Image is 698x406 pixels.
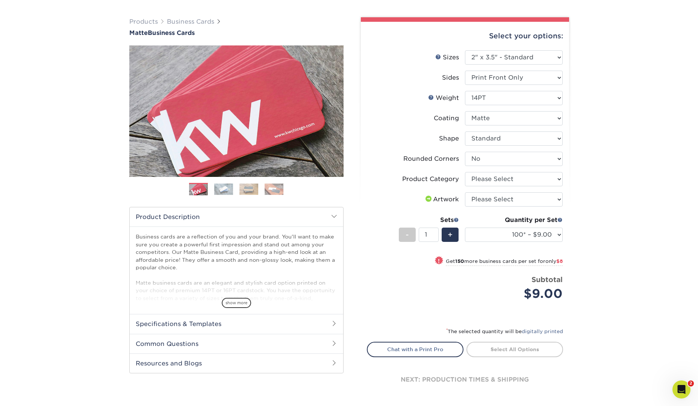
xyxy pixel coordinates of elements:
[136,233,337,340] p: Business cards are a reflection of you and your brand. You'll want to make sure you create a powe...
[688,380,694,386] span: 2
[466,342,563,357] a: Select All Options
[446,258,563,266] small: Get more business cards per set for
[455,258,464,264] strong: 150
[531,275,563,284] strong: Subtotal
[442,73,459,82] div: Sides
[2,383,64,403] iframe: Google Customer Reviews
[402,175,459,184] div: Product Category
[214,183,233,195] img: Business Cards 02
[130,334,343,353] h2: Common Questions
[672,380,690,398] iframe: Intercom live chat
[446,329,563,334] small: The selected quantity will be
[129,29,148,36] span: Matte
[129,29,344,36] a: MatteBusiness Cards
[129,29,344,36] h1: Business Cards
[130,314,343,334] h2: Specifications & Templates
[434,114,459,123] div: Coating
[129,4,344,218] img: Matte 01
[448,229,453,240] span: +
[399,216,459,225] div: Sets
[556,258,563,264] span: $8
[265,183,283,195] img: Business Cards 04
[130,353,343,373] h2: Resources and Blogs
[439,134,459,143] div: Shape
[428,94,459,103] div: Weight
[424,195,459,204] div: Artwork
[239,183,258,195] img: Business Cards 03
[522,329,563,334] a: digitally printed
[545,258,563,264] span: only
[367,357,563,402] div: next: production times & shipping
[129,18,158,25] a: Products
[367,342,463,357] a: Chat with a Print Pro
[367,22,563,50] div: Select your options:
[465,216,563,225] div: Quantity per Set
[435,53,459,62] div: Sizes
[471,285,563,303] div: $9.00
[403,154,459,163] div: Rounded Corners
[167,18,214,25] a: Business Cards
[406,229,409,240] span: -
[130,207,343,226] h2: Product Description
[438,257,440,265] span: !
[189,180,208,199] img: Business Cards 01
[222,298,251,308] span: show more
